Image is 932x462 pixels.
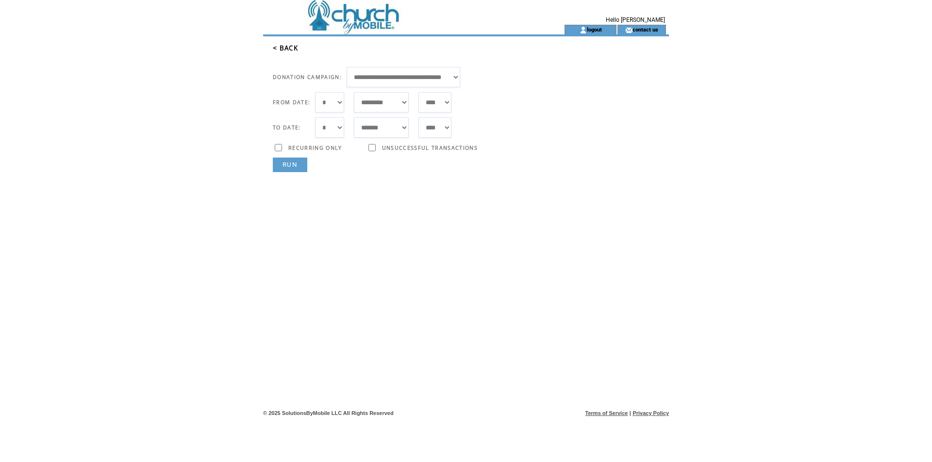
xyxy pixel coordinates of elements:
[273,124,301,131] span: TO DATE:
[382,144,478,151] span: UNSUCCESSFUL TRANSACTIONS
[273,44,298,52] a: < BACK
[288,144,342,151] span: RECURRING ONLY
[263,410,394,416] span: © 2025 SolutionsByMobile LLC All Rights Reserved
[273,158,307,172] a: RUN
[273,99,310,106] span: FROM DATE:
[273,74,342,80] span: DONATION CAMPAIGN:
[630,410,631,416] span: |
[625,26,632,34] img: contact_us_icon.gif
[585,410,628,416] a: Terms of Service
[580,26,587,34] img: account_icon.gif
[632,26,658,32] a: contact us
[632,410,669,416] a: Privacy Policy
[606,16,665,23] span: Hello [PERSON_NAME]
[587,26,602,32] a: logout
